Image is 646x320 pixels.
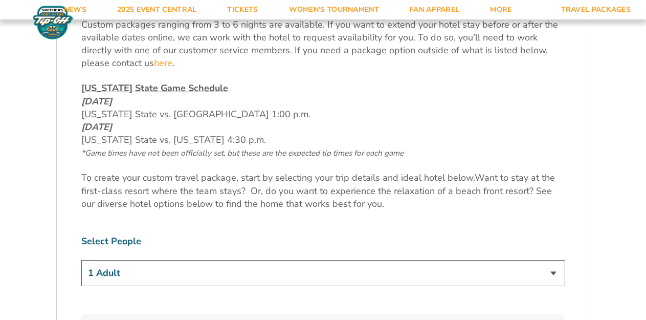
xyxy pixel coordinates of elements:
span: [US_STATE] State Game Schedule [81,82,228,94]
span: [US_STATE] State vs. [GEOGRAPHIC_DATA] 1:00 p.m. [US_STATE] State vs. [US_STATE] 4:30 p.m. [81,95,404,159]
span: To create your custom travel package, start by selecting your trip details and ideal hotel below. [81,172,475,184]
a: here [154,57,172,70]
p: Want to stay at the first-class resort where the team stays? Or, do you want to experience the re... [81,172,565,210]
span: . [172,57,174,69]
span: Custom packages ranging from 3 to 6 nights are available. If you want to extend your hotel stay b... [81,18,558,70]
label: Select People [81,235,565,248]
em: [DATE] [81,121,112,133]
span: *Game times have not been officially set, but these are the expected tip times for each game [81,148,404,158]
img: Fort Myers Tip-Off [31,5,75,40]
em: [DATE] [81,95,112,108]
